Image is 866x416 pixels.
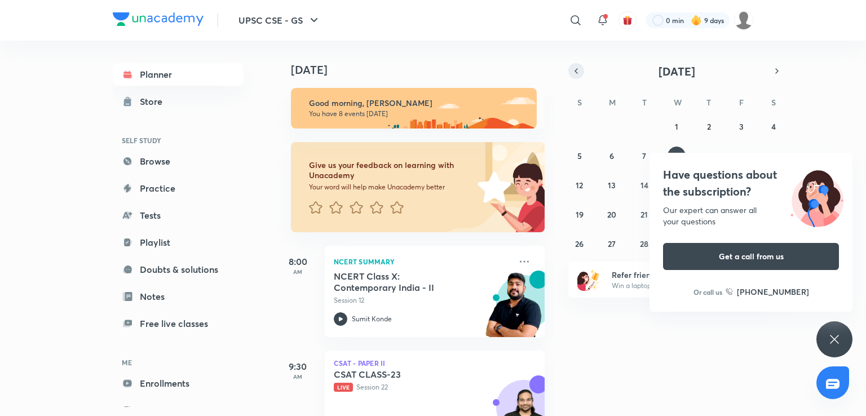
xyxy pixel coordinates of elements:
p: Win a laptop, vouchers & more [612,281,750,291]
a: Planner [113,63,244,86]
button: October 11, 2025 [765,147,783,165]
button: Get a call from us [663,243,839,270]
abbr: October 9, 2025 [706,151,711,161]
button: October 20, 2025 [603,205,621,223]
abbr: October 4, 2025 [771,121,776,132]
abbr: October 14, 2025 [640,180,648,191]
abbr: October 27, 2025 [608,238,616,249]
p: Sumit Konde [352,314,392,324]
span: [DATE] [659,64,695,79]
a: Store [113,90,244,113]
button: October 1, 2025 [668,117,686,135]
img: unacademy [483,271,545,348]
a: Browse [113,150,244,172]
img: morning [291,88,537,129]
button: October 4, 2025 [765,117,783,135]
h4: Have questions about the subscription? [663,166,839,200]
h6: Refer friends [612,269,750,281]
img: ttu_illustration_new.svg [781,166,852,227]
a: Practice [113,177,244,200]
h6: ME [113,353,244,372]
abbr: Thursday [706,97,711,108]
abbr: October 26, 2025 [575,238,584,249]
abbr: Wednesday [674,97,682,108]
p: Session 22 [334,382,511,392]
div: Store [140,95,169,108]
button: October 2, 2025 [700,117,718,135]
button: October 26, 2025 [571,234,589,253]
img: avatar [622,15,633,25]
h4: [DATE] [291,63,556,77]
p: You have 8 events [DATE] [309,109,527,118]
abbr: October 2, 2025 [707,121,711,132]
button: October 8, 2025 [668,147,686,165]
p: Your word will help make Unacademy better [309,183,474,192]
button: October 6, 2025 [603,147,621,165]
abbr: October 1, 2025 [675,121,678,132]
h5: NCERT Class X: Contemporary India - II [334,271,474,293]
button: October 14, 2025 [635,176,653,194]
abbr: October 28, 2025 [640,238,648,249]
p: NCERT Summary [334,255,511,268]
abbr: Monday [609,97,616,108]
h5: CSAT CLASS-23 [334,369,474,380]
abbr: October 11, 2025 [770,151,777,161]
button: October 7, 2025 [635,147,653,165]
button: October 27, 2025 [603,234,621,253]
a: Company Logo [113,12,204,29]
p: AM [275,268,320,275]
img: feedback_image [439,142,545,232]
abbr: Friday [739,97,744,108]
abbr: October 5, 2025 [577,151,582,161]
button: October 21, 2025 [635,205,653,223]
abbr: October 8, 2025 [674,151,679,161]
button: avatar [618,11,637,29]
p: Session 12 [334,295,511,306]
abbr: October 20, 2025 [607,209,616,220]
abbr: October 21, 2025 [640,209,648,220]
button: [DATE] [584,63,769,79]
button: October 9, 2025 [700,147,718,165]
span: Live [334,383,353,392]
img: Kiran Saini [734,11,753,30]
abbr: October 19, 2025 [576,209,584,220]
h6: SELF STUDY [113,131,244,150]
abbr: October 6, 2025 [609,151,614,161]
abbr: October 7, 2025 [642,151,646,161]
abbr: Tuesday [642,97,647,108]
button: UPSC CSE - GS [232,9,328,32]
abbr: October 13, 2025 [608,180,616,191]
h5: 8:00 [275,255,320,268]
h6: Give us your feedback on learning with Unacademy [309,160,474,180]
button: October 3, 2025 [732,117,750,135]
button: October 12, 2025 [571,176,589,194]
a: Enrollments [113,372,244,395]
button: October 10, 2025 [732,147,750,165]
a: Doubts & solutions [113,258,244,281]
button: October 19, 2025 [571,205,589,223]
img: Company Logo [113,12,204,26]
a: Free live classes [113,312,244,335]
h6: [PHONE_NUMBER] [737,286,809,298]
abbr: October 3, 2025 [739,121,744,132]
a: [PHONE_NUMBER] [726,286,809,298]
a: Notes [113,285,244,308]
a: Tests [113,204,244,227]
button: October 5, 2025 [571,147,589,165]
button: October 13, 2025 [603,176,621,194]
p: CSAT - Paper II [334,360,536,366]
abbr: Saturday [771,97,776,108]
div: Our expert can answer all your questions [663,205,839,227]
abbr: October 10, 2025 [737,151,745,161]
h6: Good morning, [PERSON_NAME] [309,98,527,108]
h5: 9:30 [275,360,320,373]
abbr: Sunday [577,97,582,108]
p: Or call us [693,287,722,297]
button: October 28, 2025 [635,234,653,253]
a: Playlist [113,231,244,254]
img: referral [577,268,600,291]
abbr: October 12, 2025 [576,180,583,191]
p: AM [275,373,320,380]
img: streak [691,15,702,26]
